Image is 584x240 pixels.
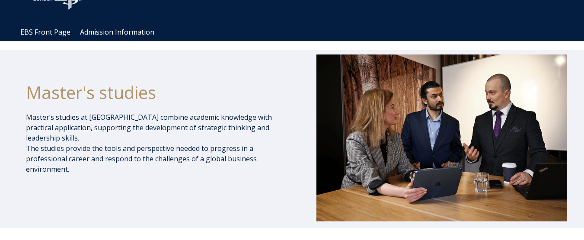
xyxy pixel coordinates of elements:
a: EBS Front Page [20,27,70,37]
a: Admission Information [80,27,154,37]
p: Master’s studies at [GEOGRAPHIC_DATA] combine academic knowledge with practical application, supp... [26,112,294,174]
h1: Master's studies [26,82,294,103]
div: Navigation Menu [16,23,578,41]
img: DSC_1073 [316,54,567,221]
